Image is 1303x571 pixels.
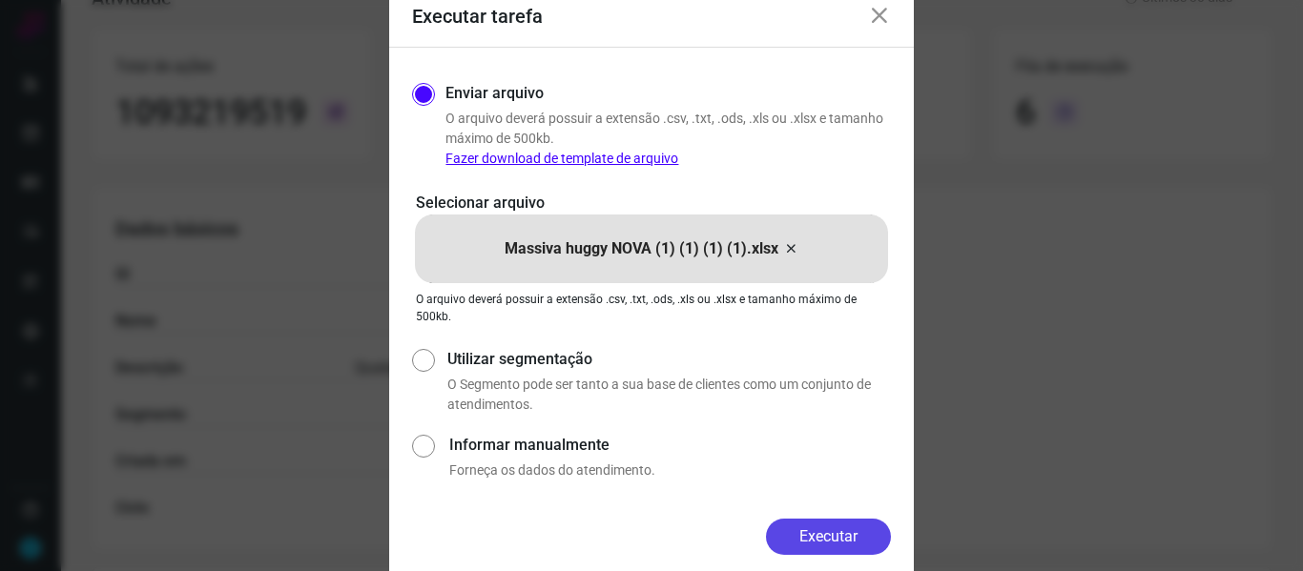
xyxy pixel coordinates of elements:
label: Enviar arquivo [445,82,544,105]
button: Executar [766,519,891,555]
h3: Executar tarefa [412,5,543,28]
p: O Segmento pode ser tanto a sua base de clientes como um conjunto de atendimentos. [447,375,891,415]
p: Massiva huggy NOVA (1) (1) (1) (1).xlsx [505,237,778,260]
label: Informar manualmente [449,434,891,457]
label: Utilizar segmentação [447,348,891,371]
p: Forneça os dados do atendimento. [449,460,891,480]
p: O arquivo deverá possuir a extensão .csv, .txt, .ods, .xls ou .xlsx e tamanho máximo de 500kb. [416,291,887,325]
a: Fazer download de template de arquivo [445,151,678,166]
p: O arquivo deverá possuir a extensão .csv, .txt, .ods, .xls ou .xlsx e tamanho máximo de 500kb. [445,109,891,169]
p: Selecionar arquivo [416,192,887,214]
